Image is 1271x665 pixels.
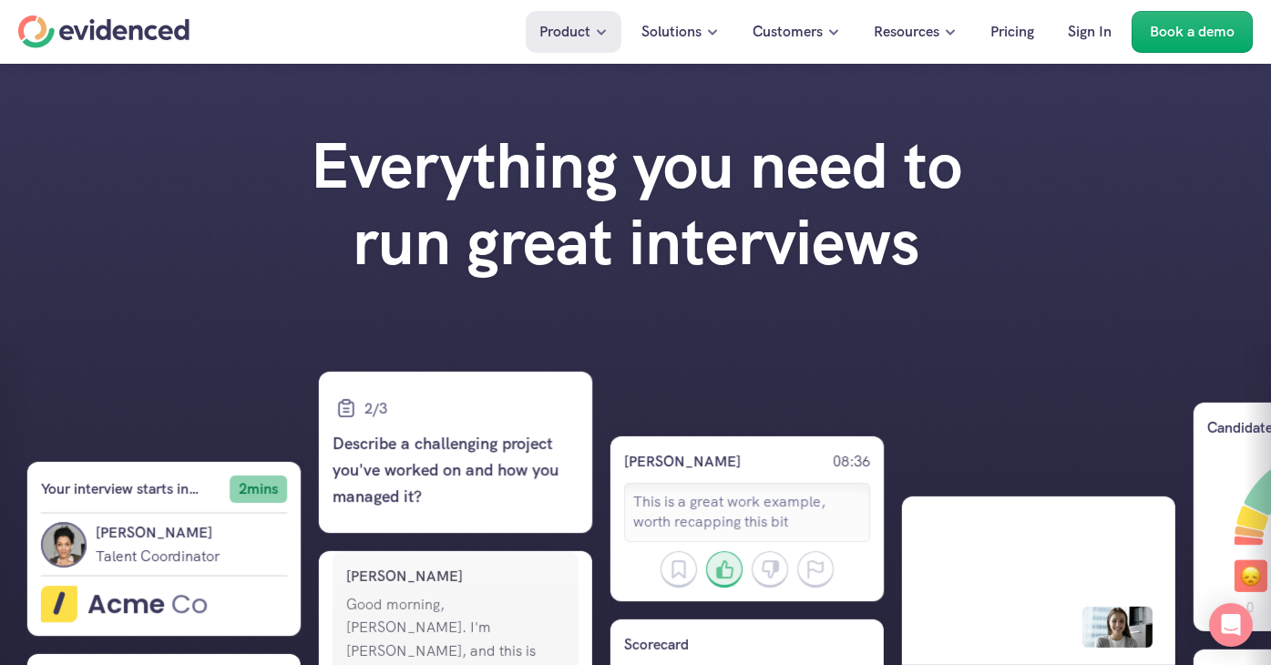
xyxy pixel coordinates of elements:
a: Sign In [1054,11,1125,53]
a: Pricing [977,11,1048,53]
div: Open Intercom Messenger [1209,603,1253,647]
h1: Everything you need to run great interviews [272,128,1000,281]
p: Product [539,20,590,44]
p: Book a demo [1150,20,1235,44]
p: Customers [753,20,823,44]
a: Home [18,15,190,48]
a: Book a demo [1132,11,1253,53]
p: Solutions [641,20,702,44]
p: Pricing [990,20,1034,44]
p: Resources [874,20,939,44]
p: Sign In [1068,20,1112,44]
